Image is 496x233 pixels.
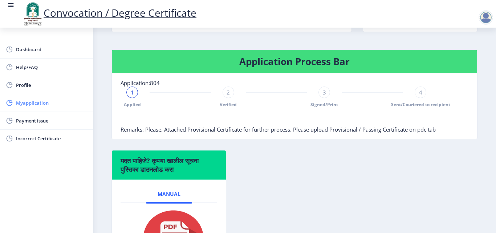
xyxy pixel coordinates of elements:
[131,89,134,96] span: 1
[22,6,196,20] a: Convocation / Degree Certificate
[16,63,87,72] span: Help/FAQ
[310,101,338,108] span: Signed/Print
[16,99,87,107] span: Myapplication
[124,101,141,108] span: Applied
[16,81,87,89] span: Profile
[227,89,230,96] span: 2
[121,156,217,174] h6: मदत पाहिजे? कृपया खालील सूचना पुस्तिका डाउनलोड करा
[323,89,326,96] span: 3
[121,126,436,133] span: Remarks: Please, Attached Provisional Certificate for further process. Please upload Provisional ...
[22,1,44,26] img: logo
[158,191,180,197] span: Manual
[146,185,192,203] a: Manual
[391,101,450,108] span: Sent/Couriered to recipient
[16,134,87,143] span: Incorrect Certificate
[220,101,237,108] span: Verified
[121,56,468,67] h4: Application Process Bar
[121,79,160,87] span: Application:804
[16,116,87,125] span: Payment issue
[419,89,422,96] span: 4
[16,45,87,54] span: Dashboard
